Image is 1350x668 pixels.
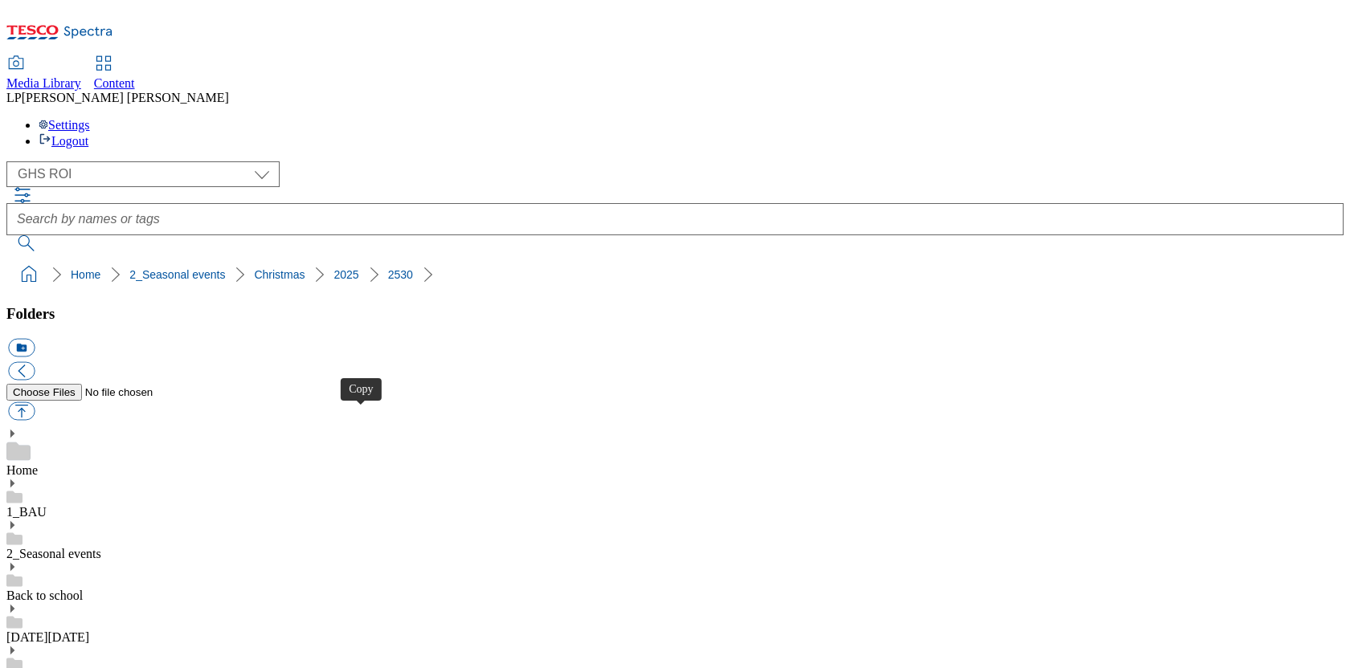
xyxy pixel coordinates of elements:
[94,57,135,91] a: Content
[129,268,225,281] a: 2_Seasonal events
[333,268,358,281] a: 2025
[6,203,1344,235] input: Search by names or tags
[6,259,1344,290] nav: breadcrumb
[6,505,47,519] a: 1_BAU
[6,463,38,477] a: Home
[6,589,83,602] a: Back to school
[388,268,413,281] a: 2530
[6,630,89,644] a: [DATE][DATE]
[6,76,81,90] span: Media Library
[6,547,101,560] a: 2_Seasonal events
[254,268,305,281] a: Christmas
[39,134,88,148] a: Logout
[6,305,1344,323] h3: Folders
[6,57,81,91] a: Media Library
[39,118,90,132] a: Settings
[22,91,229,104] span: [PERSON_NAME] [PERSON_NAME]
[6,91,22,104] span: LP
[71,268,100,281] a: Home
[16,262,42,287] a: home
[94,76,135,90] span: Content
